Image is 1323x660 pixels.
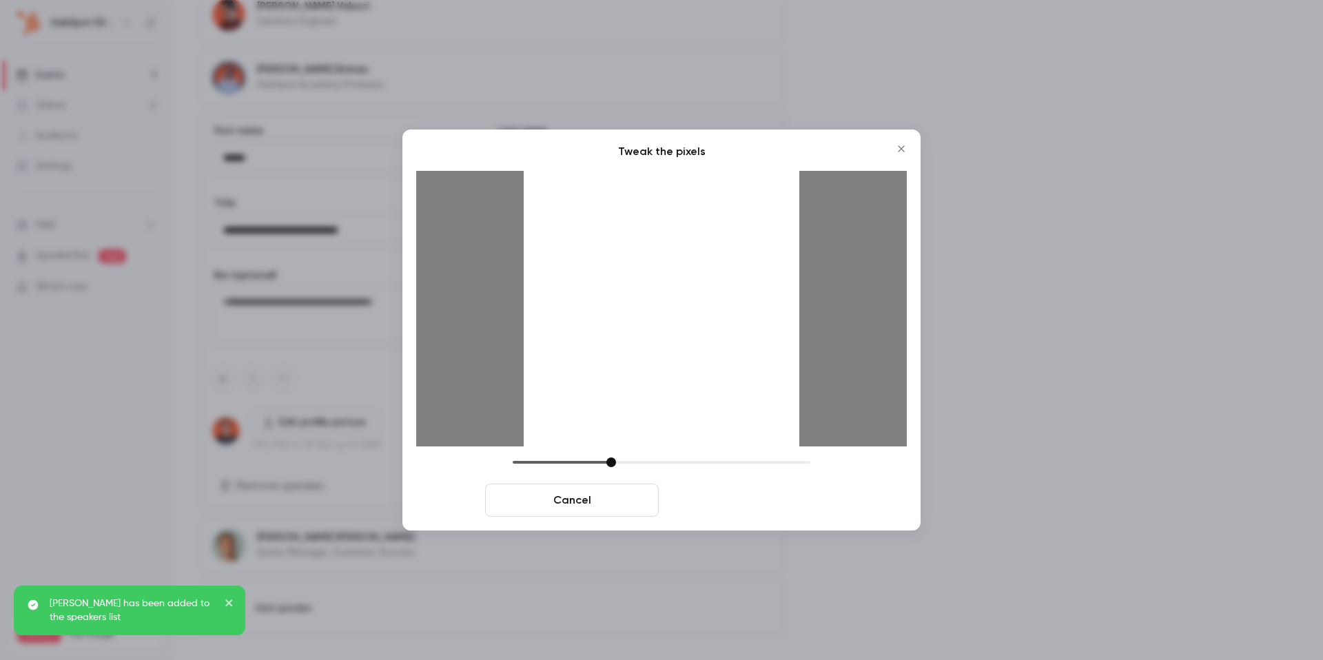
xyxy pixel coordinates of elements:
button: close [225,597,234,613]
p: Tweak the pixels [416,143,907,160]
button: Close [888,135,915,163]
p: [PERSON_NAME] has been added to the speakers list [50,597,215,624]
button: Cancel [485,484,659,517]
button: Crop and save [664,484,838,517]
